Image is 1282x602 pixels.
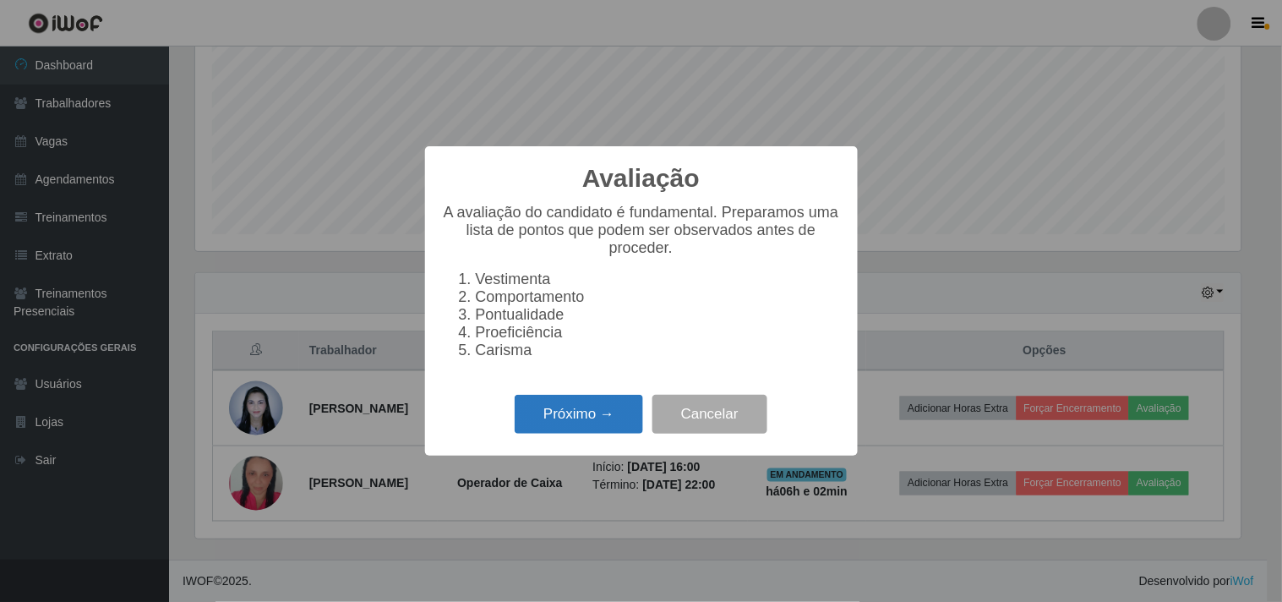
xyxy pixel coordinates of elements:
button: Próximo → [515,395,643,435]
li: Comportamento [476,288,841,306]
h2: Avaliação [582,163,700,194]
li: Vestimenta [476,271,841,288]
li: Proeficiência [476,324,841,342]
li: Carisma [476,342,841,359]
li: Pontualidade [476,306,841,324]
button: Cancelar [652,395,767,435]
p: A avaliação do candidato é fundamental. Preparamos uma lista de pontos que podem ser observados a... [442,204,841,257]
